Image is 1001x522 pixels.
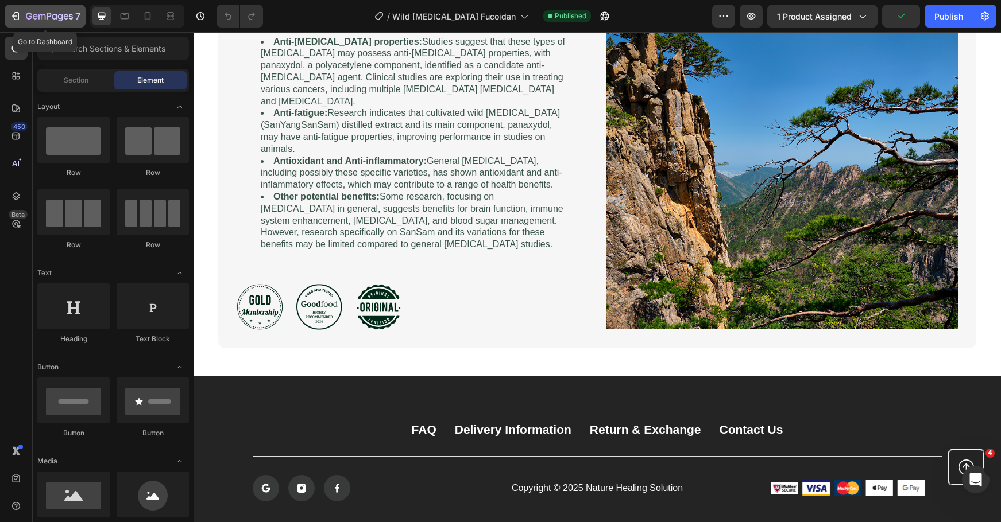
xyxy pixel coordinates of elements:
[117,167,189,178] div: Row
[117,240,189,250] div: Row
[117,334,189,344] div: Text Block
[37,240,110,250] div: Row
[37,362,59,372] span: Button
[672,448,699,463] img: gempages_567882393889801153-8313a52c-24d7-4511-8390-ab980345b24f.png
[137,75,164,85] span: Element
[396,389,508,405] a: Return & Exchange
[37,37,189,60] input: Search Sections & Elements
[934,10,963,22] div: Publish
[704,448,731,463] img: gempages_567882393889801153-deda2836-e75e-4496-ae35-2742e7067109.png
[37,167,110,178] div: Row
[171,452,189,470] span: Toggle open
[64,75,88,85] span: Section
[11,122,28,131] div: 450
[171,358,189,376] span: Toggle open
[37,456,57,466] span: Media
[387,10,390,22] span: /
[577,448,605,464] img: gempages_567882393889801153-c9d2af47-5d57-4748-99de-c9c49b9339e3.png
[37,268,52,278] span: Text
[985,449,995,458] span: 4
[609,448,636,464] img: gempages_567882393889801153-4d113d4a-86e6-4fb8-8573-7cbf545f84fe.png
[962,466,990,493] iframe: Intercom live chat
[171,98,189,116] span: Toggle open
[37,334,110,344] div: Heading
[5,5,86,28] button: 7
[117,428,189,438] div: Button
[640,448,668,464] img: gempages_567882393889801153-d16a4237-b71c-4540-9255-704b9d7d0484.png
[261,389,378,405] a: Delivery Information
[296,450,512,462] p: Copyright © 2025 Nature Healing Solution
[37,428,110,438] div: Button
[194,32,1001,522] iframe: Design area
[392,10,516,22] span: Wild [MEDICAL_DATA] Fucoidan
[75,9,80,23] p: 7
[767,5,878,28] button: 1 product assigned
[925,5,973,28] button: Publish
[218,389,243,405] a: FAQ
[217,5,263,28] div: Undo/Redo
[37,102,60,112] span: Layout
[777,10,852,22] span: 1 product assigned
[555,11,586,21] span: Published
[526,389,590,405] a: Contact Us
[171,264,189,282] span: Toggle open
[9,210,28,219] div: Beta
